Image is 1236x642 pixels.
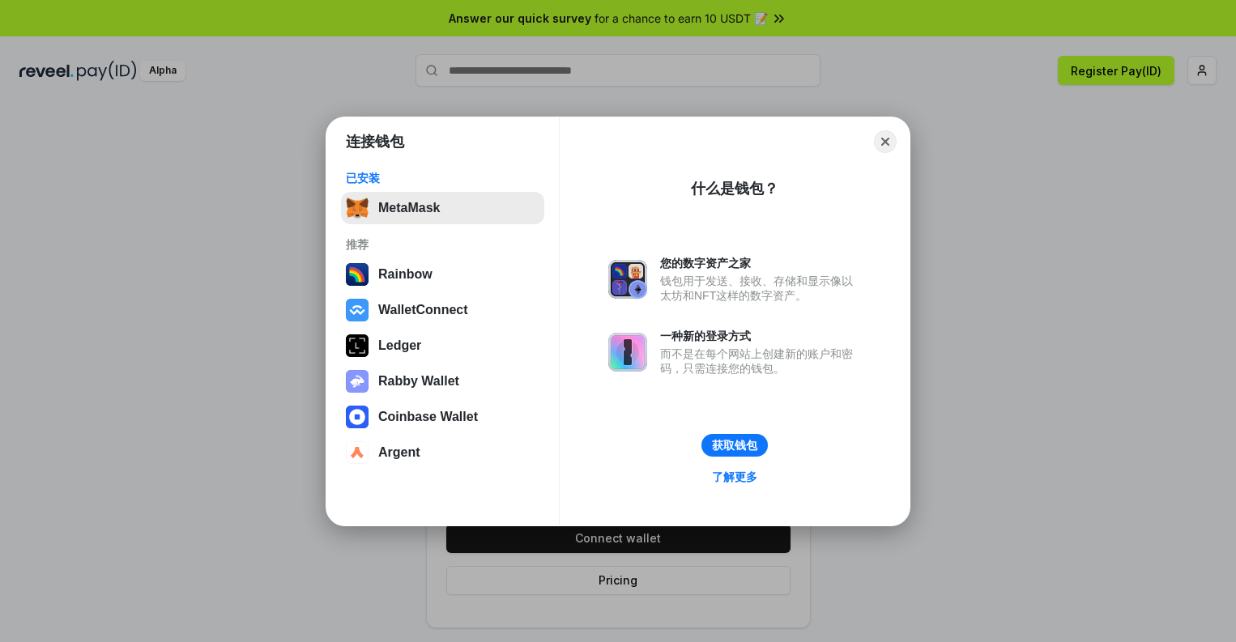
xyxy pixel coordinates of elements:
button: Rainbow [341,258,544,291]
button: Coinbase Wallet [341,401,544,433]
img: svg+xml,%3Csvg%20xmlns%3D%22http%3A%2F%2Fwww.w3.org%2F2000%2Fsvg%22%20width%3D%2228%22%20height%3... [346,334,369,357]
img: svg+xml,%3Csvg%20width%3D%2228%22%20height%3D%2228%22%20viewBox%3D%220%200%2028%2028%22%20fill%3D... [346,441,369,464]
img: svg+xml,%3Csvg%20width%3D%2228%22%20height%3D%2228%22%20viewBox%3D%220%200%2028%2028%22%20fill%3D... [346,406,369,428]
button: Ledger [341,330,544,362]
div: 钱包用于发送、接收、存储和显示像以太坊和NFT这样的数字资产。 [660,274,861,303]
div: WalletConnect [378,303,468,317]
h1: 连接钱包 [346,132,404,151]
img: svg+xml,%3Csvg%20xmlns%3D%22http%3A%2F%2Fwww.w3.org%2F2000%2Fsvg%22%20fill%3D%22none%22%20viewBox... [346,370,369,393]
div: MetaMask [378,201,440,215]
button: MetaMask [341,192,544,224]
div: Argent [378,445,420,460]
img: svg+xml,%3Csvg%20fill%3D%22none%22%20height%3D%2233%22%20viewBox%3D%220%200%2035%2033%22%20width%... [346,197,369,219]
img: svg+xml,%3Csvg%20width%3D%22120%22%20height%3D%22120%22%20viewBox%3D%220%200%20120%20120%22%20fil... [346,263,369,286]
div: 什么是钱包？ [691,179,778,198]
div: 已安装 [346,171,539,185]
div: 了解更多 [712,470,757,484]
button: Argent [341,436,544,469]
div: 您的数字资产之家 [660,256,861,270]
div: 推荐 [346,237,539,252]
div: Coinbase Wallet [378,410,478,424]
button: 获取钱包 [701,434,768,457]
div: 一种新的登录方式 [660,329,861,343]
button: Rabby Wallet [341,365,544,398]
button: WalletConnect [341,294,544,326]
img: svg+xml,%3Csvg%20xmlns%3D%22http%3A%2F%2Fwww.w3.org%2F2000%2Fsvg%22%20fill%3D%22none%22%20viewBox... [608,260,647,299]
div: Ledger [378,338,421,353]
div: Rabby Wallet [378,374,459,389]
img: svg+xml,%3Csvg%20xmlns%3D%22http%3A%2F%2Fwww.w3.org%2F2000%2Fsvg%22%20fill%3D%22none%22%20viewBox... [608,333,647,372]
div: 获取钱包 [712,438,757,453]
button: Close [874,130,897,153]
a: 了解更多 [702,466,767,487]
div: 而不是在每个网站上创建新的账户和密码，只需连接您的钱包。 [660,347,861,376]
div: Rainbow [378,267,433,282]
img: svg+xml,%3Csvg%20width%3D%2228%22%20height%3D%2228%22%20viewBox%3D%220%200%2028%2028%22%20fill%3D... [346,299,369,321]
